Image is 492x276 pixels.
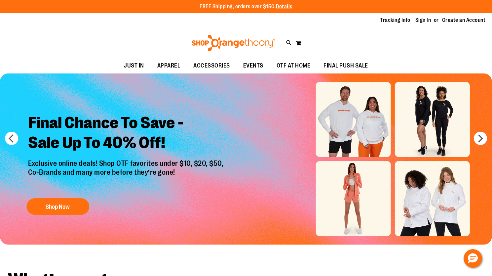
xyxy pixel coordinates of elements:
a: Final Chance To Save -Sale Up To 40% Off! Exclusive online deals! Shop OTF favorites under $10, $... [23,108,230,218]
button: next [474,132,487,145]
a: FINAL PUSH SALE [317,58,375,73]
p: Exclusive online deals! Shop OTF favorites under $10, $20, $50, Co-Brands and many more before th... [23,159,230,192]
a: EVENTS [237,58,270,73]
span: FINAL PUSH SALE [323,58,368,73]
span: JUST IN [124,58,144,73]
p: FREE Shipping, orders over $150. [200,3,292,11]
a: Create an Account [442,17,486,24]
a: ACCESSORIES [187,58,237,73]
span: EVENTS [243,58,263,73]
a: Sign In [415,17,431,24]
span: OTF AT HOME [277,58,311,73]
span: APPAREL [157,58,180,73]
a: Tracking Info [380,17,410,24]
button: Shop Now [26,198,89,215]
a: JUST IN [117,58,151,73]
span: ACCESSORIES [193,58,230,73]
a: Details [276,4,292,10]
button: Hello, have a question? Let’s chat. [464,249,482,268]
h2: Final Chance To Save - Sale Up To 40% Off! [23,108,230,159]
img: Shop Orangetheory [191,35,276,51]
button: prev [5,132,18,145]
a: APPAREL [151,58,187,73]
a: OTF AT HOME [270,58,317,73]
